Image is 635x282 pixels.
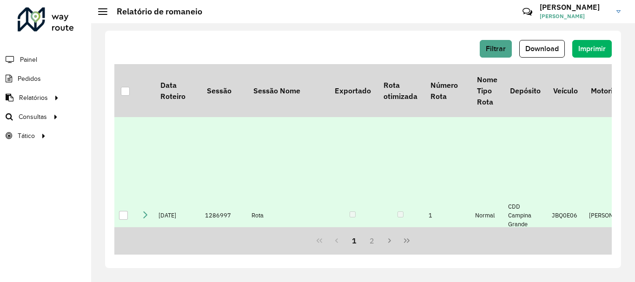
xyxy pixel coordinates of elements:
th: Número Rota [424,64,470,117]
th: Sessão Nome [247,64,328,117]
th: Sessão [200,64,247,117]
button: Next Page [381,232,398,249]
button: Imprimir [572,40,612,58]
span: Consultas [19,112,47,122]
button: 2 [363,232,381,249]
th: Rota otimizada [377,64,423,117]
h3: [PERSON_NAME] [540,3,609,12]
th: Data Roteiro [154,64,200,117]
span: Painel [20,55,37,65]
span: Filtrar [486,45,506,52]
button: Last Page [398,232,416,249]
span: [PERSON_NAME] [540,12,609,20]
span: Download [525,45,559,52]
th: Nome Tipo Rota [470,64,503,117]
a: Contato Rápido [517,2,537,22]
span: Tático [18,131,35,141]
button: Download [519,40,565,58]
span: Pedidos [18,74,41,84]
th: Veículo [547,64,584,117]
h2: Relatório de romaneio [107,7,202,17]
th: Depósito [503,64,547,117]
span: Relatórios [19,93,48,103]
span: Imprimir [578,45,606,52]
button: 1 [345,232,363,249]
th: Exportado [328,64,377,117]
button: Filtrar [480,40,512,58]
